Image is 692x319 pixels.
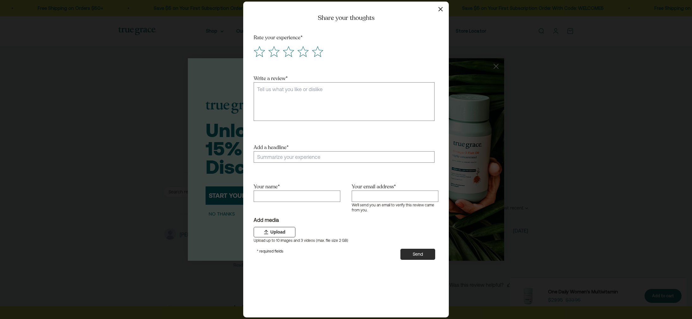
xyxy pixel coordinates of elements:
[252,34,303,41] legend: Rate your experience
[267,45,281,60] label: Score 2 Poor
[352,191,438,202] input: Your email address
[352,183,396,190] label: Your email address
[254,191,340,202] input: Your name
[254,183,280,190] label: Your name
[352,203,438,213] p: We'll send you an email to verify this review came from you.
[296,45,310,60] label: Score 4 Good
[257,248,283,255] p: * required fields
[254,151,435,163] input: Add a headline
[254,238,436,243] p: Upload up to 10 images and 3 videos (max. file size 2 GB)
[400,249,435,260] button: Send
[254,82,435,121] textarea: Write a review
[281,45,296,60] label: Score 3 Average
[254,216,436,224] div: Add media
[254,144,435,151] label: Add a headline
[318,14,374,22] h2: Share your thoughts
[252,45,267,60] label: Score 1 Very poor
[254,227,295,237] div: Upload
[310,45,325,60] label: Score 5 Great!
[254,75,288,82] label: Write a review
